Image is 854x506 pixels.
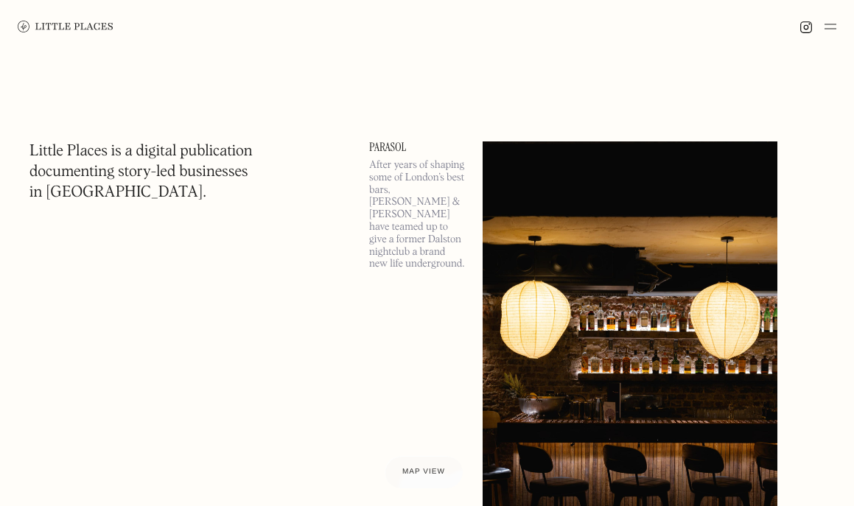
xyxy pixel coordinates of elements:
a: Map view [385,456,463,488]
p: After years of shaping some of London’s best bars, [PERSON_NAME] & [PERSON_NAME] have teamed up t... [369,159,465,270]
h1: Little Places is a digital publication documenting story-led businesses in [GEOGRAPHIC_DATA]. [29,141,253,203]
span: Map view [402,468,445,476]
a: Parasol [369,141,465,153]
